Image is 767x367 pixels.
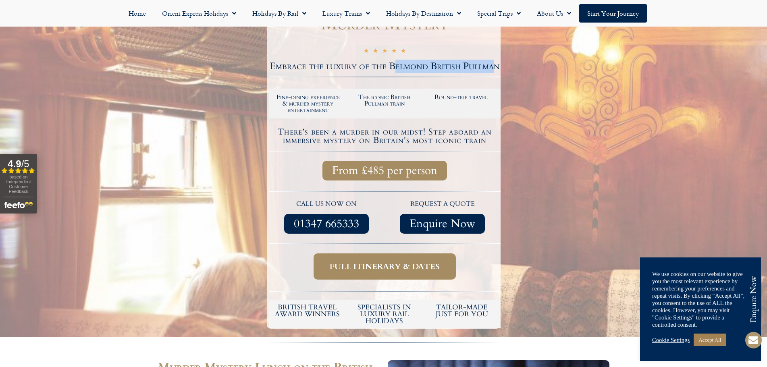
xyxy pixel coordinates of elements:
a: Cookie Settings [652,336,690,344]
span: 01347 665333 [294,219,359,229]
div: We use cookies on our website to give you the most relevant experience by remembering your prefer... [652,270,749,328]
h5: tailor-made just for you [427,304,497,317]
span: Enquire Now [409,219,475,229]
span: From £485 per person [332,166,437,176]
i: ★ [401,47,406,56]
h2: Round-trip travel [427,94,495,100]
i: ★ [373,47,378,56]
h4: There’s been a murder in our midst! Step aboard an immersive mystery on Britain's most iconic train [270,128,499,145]
a: Orient Express Holidays [154,4,244,23]
a: Holidays by Rail [244,4,314,23]
p: request a quote [389,199,497,209]
span: Full itinerary & dates [330,261,440,272]
a: Luxury Trains [314,4,378,23]
nav: Menu [4,4,763,23]
h2: Embrace the luxury of the Belmond British Pullman [269,62,501,71]
a: Full itinerary & dates [314,253,456,280]
a: Accept All [694,334,726,346]
a: Special Trips [469,4,529,23]
i: ★ [382,47,387,56]
h2: The iconic British Pullman train [350,94,419,107]
a: Home [121,4,154,23]
a: Start your Journey [579,4,647,23]
a: 01347 665333 [284,214,369,234]
a: Holidays by Destination [378,4,469,23]
i: ★ [391,47,397,56]
div: 5/5 [364,46,406,56]
a: Enquire Now [400,214,485,234]
a: From £485 per person [322,161,447,180]
a: About Us [529,4,579,23]
h6: Specialists in luxury rail holidays [350,304,419,324]
h2: Fine-dining experience & murder mystery entertainment [274,94,343,113]
p: call us now on [273,199,381,209]
h5: British Travel Award winners [273,304,342,317]
i: ★ [364,47,369,56]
